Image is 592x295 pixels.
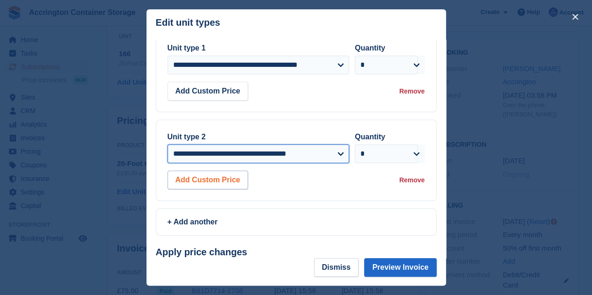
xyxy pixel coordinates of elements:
label: Quantity [355,44,385,52]
button: Dismiss [314,258,358,277]
strong: Apply price changes [156,247,248,257]
div: Remove [399,86,424,96]
label: Quantity [355,133,385,141]
button: close [568,9,583,24]
button: Add Custom Price [168,171,248,189]
div: + Add another [168,216,425,228]
label: Unit type 2 [168,133,206,141]
label: Unit type 1 [168,44,206,52]
button: Add Custom Price [168,82,248,101]
p: Edit unit types [156,17,220,28]
div: Remove [399,175,424,185]
a: + Add another [156,209,437,236]
button: Preview Invoice [364,258,436,277]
